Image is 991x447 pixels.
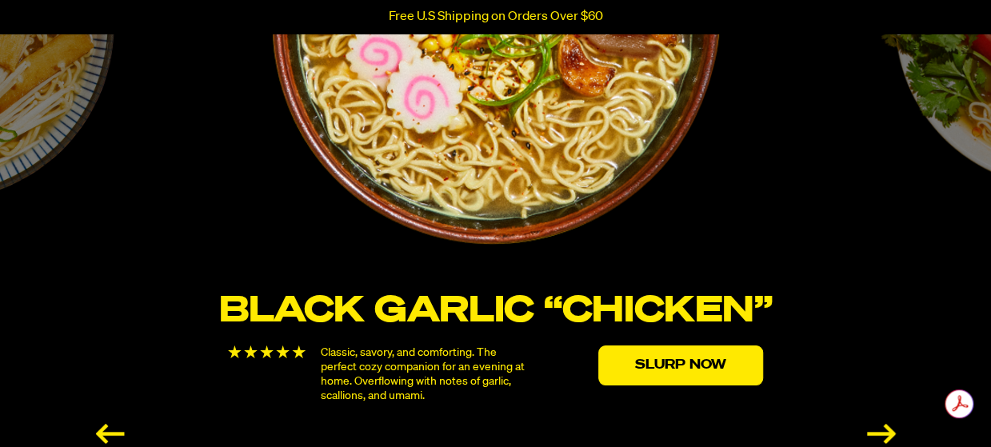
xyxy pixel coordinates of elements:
[598,345,763,385] a: Slurp Now
[218,293,773,329] h3: Black Garlic “Chicken”
[389,10,603,24] p: Free U.S Shipping on Orders Over $60
[96,424,125,444] div: Previous slide
[867,424,896,444] div: Next slide
[321,345,531,403] p: Classic, savory, and comforting. The perfect cozy companion for an evening at home. Overflowing w...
